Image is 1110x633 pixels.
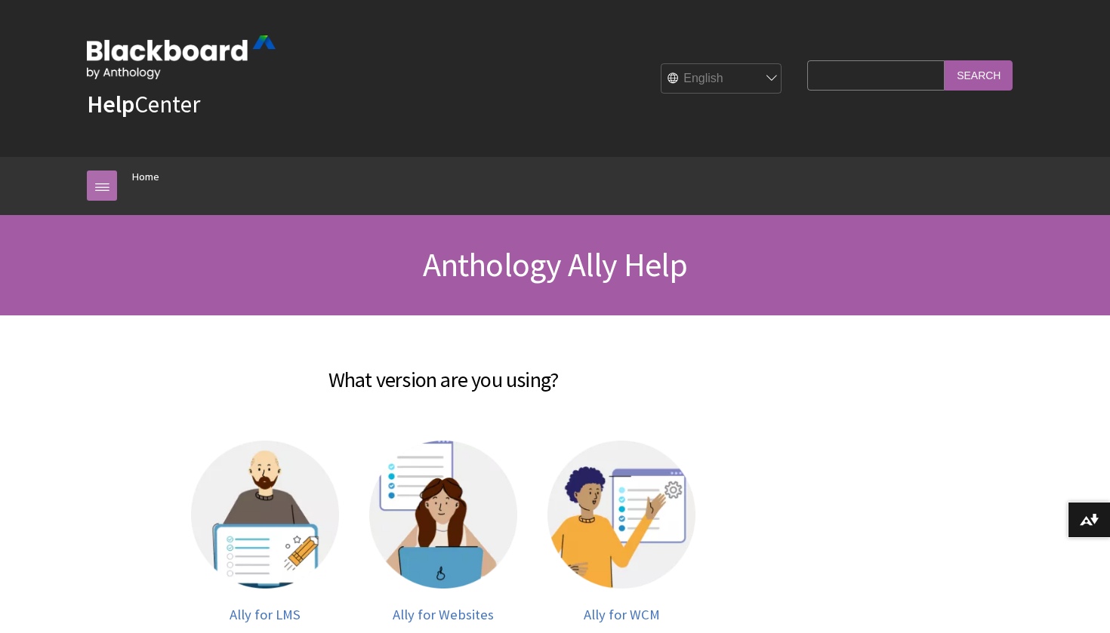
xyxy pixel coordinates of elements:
input: Search [945,60,1013,90]
strong: Help [87,89,134,119]
img: Ally for WCM [547,441,695,588]
select: Site Language Selector [661,64,782,94]
h2: What version are you using? [87,346,800,395]
span: Ally for LMS [230,606,301,623]
img: Ally for Websites [369,441,517,588]
span: Ally for WCM [584,606,660,623]
a: Home [132,167,159,186]
img: Blackboard by Anthology [87,35,276,79]
a: HelpCenter [87,89,200,119]
span: Ally for Websites [393,606,494,623]
span: Anthology Ally Help [423,244,688,285]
